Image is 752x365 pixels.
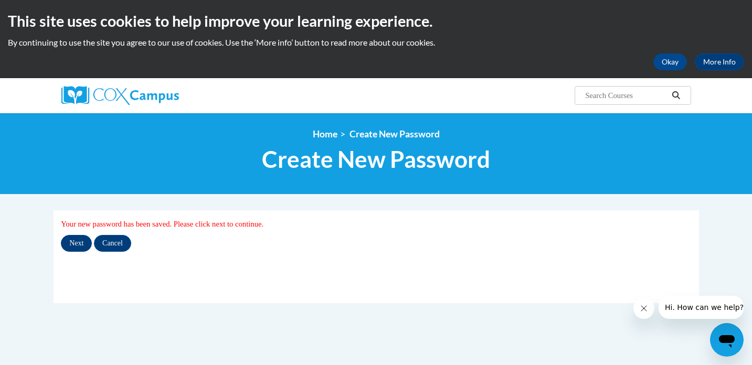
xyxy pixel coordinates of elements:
input: Cancel [94,235,131,252]
span: Your new password has been saved. Please click next to continue. [61,220,263,228]
button: Okay [653,53,687,70]
iframe: Close message [633,298,654,319]
img: Cox Campus [61,86,179,105]
a: More Info [695,53,744,70]
a: Cox Campus [61,86,261,105]
span: Create New Password [262,145,490,173]
span: Create New Password [349,128,440,139]
input: Next [61,235,92,252]
iframe: Message from company [659,296,744,319]
iframe: Button to launch messaging window [710,323,744,357]
button: Search [668,89,684,102]
input: Search Courses [584,89,668,102]
p: By continuing to use the site you agree to our use of cookies. Use the ‘More info’ button to read... [8,37,744,48]
a: Home [313,128,337,139]
h2: This site uses cookies to help improve your learning experience. [8,10,744,31]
